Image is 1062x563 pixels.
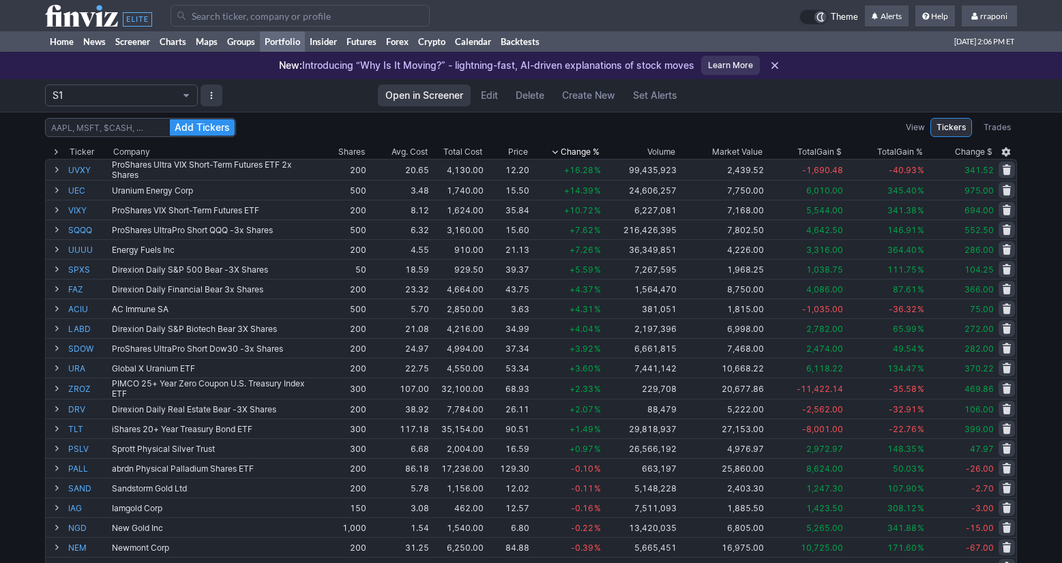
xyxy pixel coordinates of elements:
[68,478,109,498] a: SAND
[893,463,917,474] span: 50.03
[806,463,843,474] span: 8,624.00
[917,444,924,454] span: %
[889,384,917,394] span: -35.58
[170,119,235,136] button: Add Tickers
[647,145,675,159] div: Volume
[893,344,917,354] span: 49.54
[594,185,601,196] span: %
[319,200,368,219] td: 200
[594,264,601,275] span: %
[887,205,917,215] span: 341.38
[701,56,760,75] a: Learn More
[68,159,109,180] a: UVXY
[368,239,430,259] td: 4.55
[555,85,623,106] a: Create New
[797,145,842,159] div: Gain $
[602,279,679,299] td: 1,564,470
[385,89,463,102] span: Open in Screener
[485,239,531,259] td: 21.13
[602,180,679,200] td: 24,606,257
[594,245,601,255] span: %
[887,363,917,374] span: 134.47
[561,145,600,159] span: Change %
[917,284,924,294] span: %
[175,121,230,134] span: Add Tickers
[806,185,843,196] span: 6,010.00
[473,85,505,106] a: Edit
[806,483,843,493] span: 1,247.30
[485,338,531,358] td: 37.34
[602,438,679,458] td: 26,566,192
[678,338,765,358] td: 7,468.00
[806,444,843,454] span: 2,972.97
[319,458,368,478] td: 200
[831,10,858,25] span: Theme
[368,318,430,338] td: 21.08
[971,483,994,493] span: -2.70
[570,284,593,294] span: +4.37
[368,219,430,239] td: 6.32
[806,205,843,215] span: 5,544.00
[602,358,679,378] td: 7,441,142
[970,304,994,314] span: 75.00
[802,304,843,314] span: -1,035.00
[319,478,368,498] td: 200
[887,483,917,493] span: 107.90
[430,279,485,299] td: 4,664.00
[430,180,485,200] td: 1,740.00
[68,518,109,537] a: NGD
[319,399,368,419] td: 200
[342,31,381,52] a: Futures
[570,304,593,314] span: +4.31
[964,384,994,394] span: 469.86
[678,259,765,279] td: 1,968.25
[594,284,601,294] span: %
[797,384,843,394] span: -11,422.14
[319,279,368,299] td: 200
[889,404,917,414] span: -32.91
[594,205,601,215] span: %
[964,245,994,255] span: 286.00
[68,339,109,358] a: SDOW
[964,424,994,434] span: 399.00
[964,264,994,275] span: 104.25
[68,419,109,438] a: TLT
[68,279,109,299] a: FAZ
[806,264,843,275] span: 1,038.75
[893,284,917,294] span: 87.61
[68,181,109,200] a: UEC
[602,419,679,438] td: 29,818,937
[430,159,485,180] td: 4,130.00
[806,344,843,354] span: 2,474.00
[980,11,1007,21] span: rraponi
[68,399,109,419] a: DRV
[368,438,430,458] td: 6.68
[319,239,368,259] td: 200
[319,219,368,239] td: 500
[802,404,843,414] span: -2,562.00
[594,165,601,175] span: %
[917,463,924,474] span: %
[68,378,109,399] a: ZROZ
[368,200,430,219] td: 8.12
[485,200,531,219] td: 35.84
[917,225,924,235] span: %
[260,31,305,52] a: Portfolio
[977,118,1017,137] a: Trades
[602,239,679,259] td: 36,349,851
[917,185,924,196] span: %
[112,483,317,493] div: Sandstorm Gold Ltd
[68,538,109,557] a: NEM
[191,31,222,52] a: Maps
[889,304,917,314] span: -36.32
[485,299,531,318] td: 3.63
[378,85,471,106] a: Open in Screener
[485,438,531,458] td: 16.59
[964,225,994,235] span: 552.50
[964,344,994,354] span: 282.00
[222,31,260,52] a: Groups
[889,424,917,434] span: -22.76
[368,338,430,358] td: 24.97
[602,458,679,478] td: 663,197
[887,245,917,255] span: 364.40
